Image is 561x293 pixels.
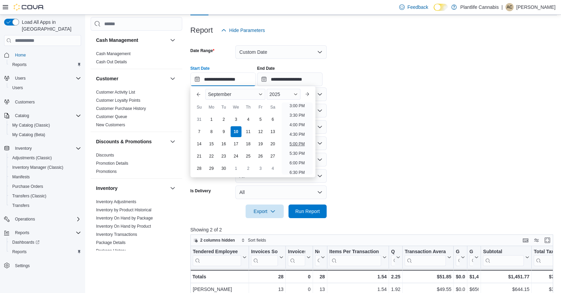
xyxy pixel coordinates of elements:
button: Inventory Manager (Classic) [7,163,84,172]
div: day-23 [218,151,229,162]
li: 3:00 PM [287,102,308,110]
span: Settings [12,261,81,270]
button: Invoices Ref [288,249,310,266]
button: Catalog [1,111,84,120]
button: Export [246,205,284,218]
a: New Customers [96,123,125,127]
div: Th [243,102,254,113]
span: Transfers (Classic) [12,193,46,199]
div: We [231,102,241,113]
a: Discounts [96,153,114,158]
span: My Catalog (Classic) [12,123,50,128]
label: End Date [257,66,275,71]
h3: Cash Management [96,37,138,44]
span: Reports [12,249,27,255]
div: Transaction Average [405,249,446,266]
span: Customers [15,99,35,105]
div: Inventory [91,198,182,290]
button: Customer [169,75,177,83]
button: Keyboard shortcuts [521,236,530,244]
span: AC [507,3,513,11]
div: day-3 [231,114,241,125]
span: Cash Out Details [96,59,127,65]
button: Sort fields [238,236,269,244]
span: My Catalog (Beta) [10,131,81,139]
a: Cash Management [96,51,130,56]
a: Reports [10,248,29,256]
a: Promotion Details [96,161,128,166]
div: day-3 [255,163,266,174]
label: Date Range [190,48,215,53]
span: Users [10,84,81,92]
span: Dashboards [12,240,40,245]
h3: Inventory [96,185,118,192]
a: Transfers (Classic) [10,192,49,200]
span: Inventory [15,146,32,151]
li: 6:30 PM [287,168,308,177]
div: day-10 [231,126,241,137]
span: Manifests [12,174,30,180]
a: My Catalog (Classic) [10,121,53,129]
a: Manifests [10,173,32,181]
div: day-17 [231,139,241,149]
p: [PERSON_NAME] [516,3,556,11]
li: 3:30 PM [287,111,308,119]
span: Adjustments (Classic) [12,155,52,161]
a: Dashboards [10,238,42,246]
a: Users [10,84,26,92]
span: Inventory Adjustments [96,199,136,205]
span: Load All Apps in [GEOGRAPHIC_DATA] [19,19,81,32]
button: Items Per Transaction [329,249,387,266]
nav: Complex example [4,47,81,288]
button: Hide Parameters [218,23,268,37]
button: Reports [7,247,84,257]
button: All [235,185,327,199]
div: day-8 [206,126,217,137]
div: day-2 [218,114,229,125]
div: day-15 [206,139,217,149]
span: Home [15,52,26,58]
a: Customer Activity List [96,90,135,95]
a: Customer Loyalty Points [96,98,140,103]
span: Reports [12,229,81,237]
span: Inventory Transactions [96,232,137,237]
div: Button. Open the month selector. September is currently selected. [205,89,265,100]
div: day-16 [218,139,229,149]
a: Reports [10,61,29,69]
input: Press the down key to enter a popover containing a calendar. Press the escape key to close the po... [190,72,256,86]
label: Is Delivery [190,188,211,194]
span: New Customers [96,122,125,128]
button: Transfers [7,201,84,210]
div: Gift Card Sales [456,249,459,266]
div: Net Sold [315,249,320,255]
div: 28 [251,273,283,281]
span: 2 columns hidden [200,238,235,243]
li: 5:00 PM [287,140,308,148]
li: 5:30 PM [287,149,308,158]
div: day-11 [243,126,254,137]
div: Mo [206,102,217,113]
a: Adjustments (Classic) [10,154,54,162]
button: My Catalog (Beta) [7,130,84,140]
div: day-29 [206,163,217,174]
button: Enter fullscreen [543,236,551,244]
p: Showing 2 of 2 [190,226,557,233]
span: Catalog [12,112,81,120]
button: Inventory [12,144,34,152]
a: Purchase Orders [10,182,46,191]
button: Home [1,50,84,60]
div: day-4 [243,114,254,125]
button: Run Report [289,205,327,218]
div: day-24 [231,151,241,162]
button: Next month [302,89,313,100]
div: Cash Management [91,50,182,69]
button: Purchase Orders [7,182,84,191]
span: Purchase Orders [10,182,81,191]
span: Hide Parameters [229,27,265,34]
button: Discounts & Promotions [96,138,167,145]
a: Home [12,51,29,59]
button: Manifests [7,172,84,182]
